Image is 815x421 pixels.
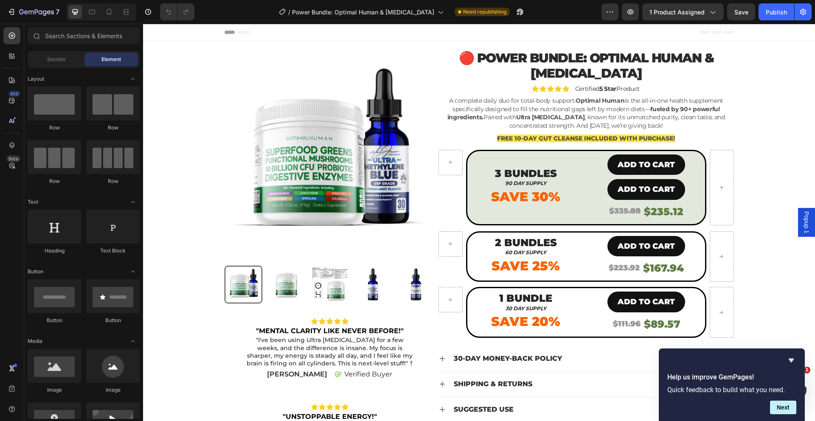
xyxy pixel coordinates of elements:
[3,3,63,20] button: 7
[325,289,441,306] p: Save 20%
[354,111,532,118] span: FREE 10-DAY GUT CLEANSE INCLUDED WITH PURCHASE!
[28,386,81,394] div: Image
[475,134,532,148] p: ADD TO CART
[28,337,42,345] span: Media
[727,3,755,20] button: Save
[28,247,81,255] div: Heading
[649,8,705,17] span: 1 product assigned
[6,155,20,162] div: Beta
[86,247,140,255] div: Text Block
[160,3,194,20] div: Undo/Redo
[143,24,815,421] iframe: Design area
[464,268,542,288] button: <p>ADD TO CART</p>
[311,356,389,365] p: Shipping & Returns
[295,26,590,58] h1: 🔴 Power Bundle: Optimal Human & [MEDICAL_DATA]
[8,90,20,97] div: 450
[126,195,140,209] span: Toggle open
[86,124,140,132] div: Row
[667,372,796,382] h2: Help us improve GemPages!
[28,268,43,275] span: Button
[667,386,796,394] p: Quick feedback to build what you need.
[311,331,419,340] p: 30-Day Money-Back Policy
[759,3,794,20] button: Publish
[86,317,140,324] div: Button
[304,73,582,106] p: A complete daily duo for total-body support. is the all-in-one health supplement specifically des...
[804,367,810,373] span: 1
[433,73,481,81] strong: Optimal Human
[140,389,234,397] strong: "unstoppable energy!"
[113,303,261,311] strong: "MENTAL CLARITY LIKE NEVER BEFORE!"
[325,234,441,250] p: Save 25%
[475,159,532,172] p: ADD TO CART
[324,211,441,226] h2: 2 BUNDLES
[288,8,290,17] span: /
[324,267,441,282] h2: 1 BUNDLE
[311,382,371,390] p: SUGGESTED USE
[734,8,748,16] span: Save
[667,355,796,414] div: Help us improve GemPages!
[475,271,532,285] p: ADD TO CART
[124,346,184,355] p: [PERSON_NAME]
[500,293,538,308] h2: $89.57
[292,8,434,17] span: Power Bundle: Optimal Human & [MEDICAL_DATA]
[500,180,541,195] h2: $235.12
[103,312,270,343] p: "I've been using Ultra [MEDICAL_DATA] for a few weeks, and the difference is insane. My focus is ...
[324,281,441,289] h2: 30 Day Supply
[86,386,140,394] div: Image
[786,355,796,365] button: Hide survey
[466,182,497,192] s: $335.88
[642,3,724,20] button: 1 product assigned
[126,334,140,348] span: Toggle open
[126,265,140,278] span: Toggle open
[499,237,542,252] h2: $167.94
[324,225,441,233] h2: 60 Day Supply
[463,8,506,16] span: Need republishing
[28,317,81,324] div: Button
[464,131,542,151] button: <p>ADD TO CART</p>
[373,90,442,97] strong: Ultra [MEDICAL_DATA]
[201,345,249,356] p: Verified Buyer
[86,177,140,185] div: Row
[475,216,532,229] p: ADD TO CART
[126,72,140,86] span: Toggle open
[766,8,787,17] div: Publish
[770,401,796,414] button: Next question
[325,165,441,181] p: Save 30%
[304,81,577,98] strong: fueled by 90+ powerful ingredients.
[464,155,542,176] button: <p>ADD TO CART</p>
[28,75,44,83] span: Layout
[456,61,473,69] strong: 5 Star
[47,56,65,63] span: Section
[466,239,497,249] s: $223.92
[470,295,497,305] s: $111.96
[464,212,542,233] button: <p>ADD TO CART</p>
[28,198,38,206] span: Text
[101,56,121,63] span: Element
[659,188,668,210] span: Popup 1
[324,142,441,157] h2: 3 BUNDLES
[56,7,59,17] p: 7
[324,155,441,164] h2: 90 Day Supply
[28,177,81,185] div: Row
[28,124,81,132] div: Row
[432,61,497,69] p: Certified Product
[28,27,140,44] input: Search Sections & Elements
